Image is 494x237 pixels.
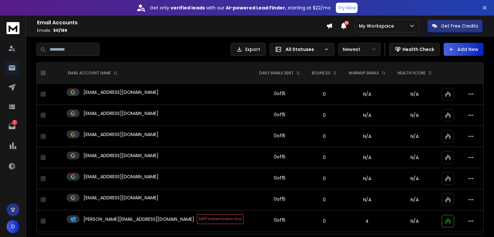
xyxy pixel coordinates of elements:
[395,196,434,203] p: N/A
[395,175,434,182] p: N/A
[83,216,194,222] p: [PERSON_NAME][EMAIL_ADDRESS][DOMAIN_NAME]
[274,175,285,181] div: 0 of 15
[226,5,286,11] strong: AI-powered Lead Finder,
[398,70,425,76] p: HEALTH SCORE
[310,133,339,140] p: 0
[274,196,285,202] div: 0 of 15
[343,105,392,126] td: N/A
[197,214,244,224] span: SMTP Authentication Error
[83,110,158,117] p: [EMAIL_ADDRESS][DOMAIN_NAME]
[338,43,381,56] button: Newest
[285,46,321,53] p: All Statuses
[83,89,158,95] p: [EMAIL_ADDRESS][DOMAIN_NAME]
[343,210,392,232] td: 4
[343,168,392,189] td: N/A
[83,131,158,138] p: [EMAIL_ADDRESS][DOMAIN_NAME]
[389,43,440,56] button: Health Check
[6,220,19,233] button: D
[83,152,158,159] p: [EMAIL_ADDRESS][DOMAIN_NAME]
[274,90,285,97] div: 0 of 15
[427,19,483,32] button: Get Free Credits
[310,154,339,161] p: 0
[395,91,434,97] p: N/A
[395,218,434,224] p: N/A
[274,154,285,160] div: 0 of 15
[338,5,356,11] p: Try Now
[348,70,379,76] p: WARMUP EMAILS
[310,91,339,97] p: 0
[171,5,205,11] strong: verified leads
[37,28,326,33] p: Emails :
[310,112,339,118] p: 0
[344,21,349,25] span: 50
[150,5,331,11] p: Get only with our starting at $22/mo
[83,194,158,201] p: [EMAIL_ADDRESS][DOMAIN_NAME]
[68,70,117,76] div: EMAIL ACCOUNT NAME
[12,120,17,125] p: 1
[83,173,158,180] p: [EMAIL_ADDRESS][DOMAIN_NAME]
[444,43,484,56] button: Add New
[441,23,478,29] p: Get Free Credits
[343,147,392,168] td: N/A
[6,22,19,34] img: logo
[310,175,339,182] p: 0
[274,111,285,118] div: 0 of 15
[310,218,339,224] p: 0
[231,43,266,56] button: Export
[274,217,285,223] div: 0 of 15
[312,70,330,76] p: BOUNCES
[343,126,392,147] td: N/A
[53,28,67,33] span: 50 / 189
[310,196,339,203] p: 0
[37,19,326,27] h1: Email Accounts
[343,84,392,105] td: N/A
[259,70,294,76] p: DAILY EMAILS SENT
[336,3,358,13] button: Try Now
[395,133,434,140] p: N/A
[274,132,285,139] div: 0 of 15
[395,112,434,118] p: N/A
[402,46,434,53] p: Health Check
[6,120,19,133] a: 1
[395,154,434,161] p: N/A
[343,189,392,210] td: N/A
[359,23,397,29] p: My Workspace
